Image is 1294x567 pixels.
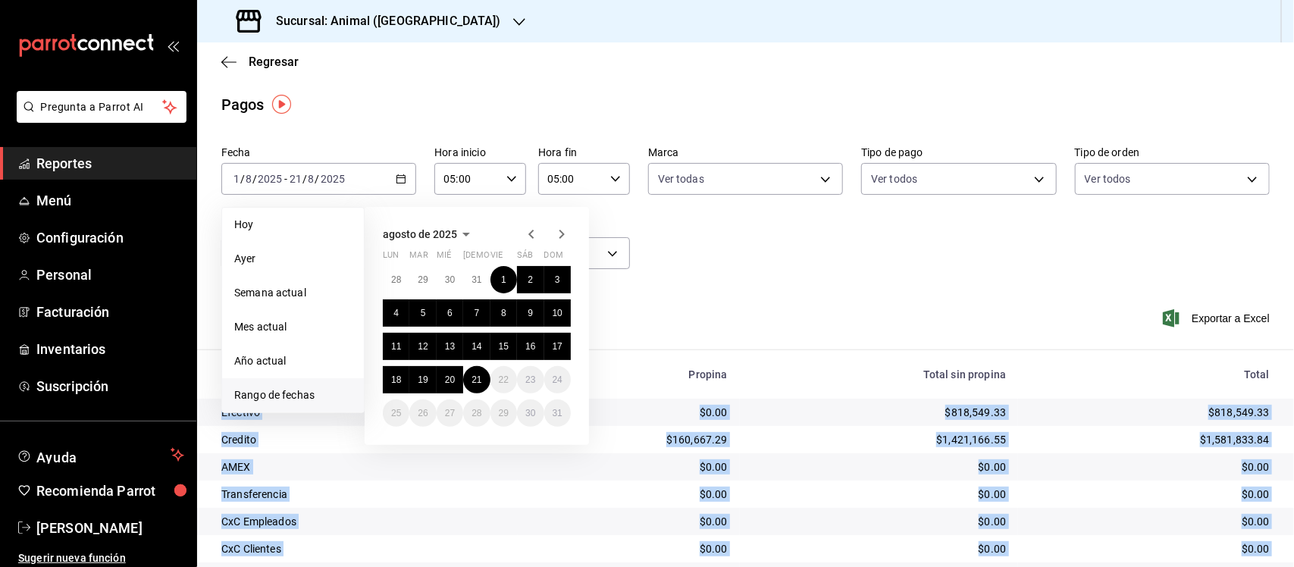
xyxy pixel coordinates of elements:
[463,250,553,266] abbr: jueves
[221,432,506,447] div: Credito
[383,399,409,427] button: 25 de agosto de 2025
[445,374,455,385] abbr: 20 de agosto de 2025
[544,333,571,360] button: 17 de agosto de 2025
[752,405,1007,420] div: $818,549.33
[36,153,184,174] span: Reportes
[409,250,428,266] abbr: martes
[658,171,704,186] span: Ver todas
[383,225,475,243] button: agosto de 2025
[409,399,436,427] button: 26 de agosto de 2025
[517,366,544,393] button: 23 de agosto de 2025
[553,408,562,418] abbr: 31 de agosto de 2025
[393,308,399,318] abbr: 4 de agosto de 2025
[871,171,917,186] span: Ver todos
[252,173,257,185] span: /
[463,299,490,327] button: 7 de agosto de 2025
[221,55,299,69] button: Regresar
[272,95,291,114] img: Tooltip marker
[289,173,302,185] input: --
[499,374,509,385] abbr: 22 de agosto de 2025
[463,366,490,393] button: 21 de agosto de 2025
[517,333,544,360] button: 16 de agosto de 2025
[284,173,287,185] span: -
[36,227,184,248] span: Configuración
[1030,432,1270,447] div: $1,581,833.84
[391,374,401,385] abbr: 18 de agosto de 2025
[383,228,457,240] span: agosto de 2025
[36,339,184,359] span: Inventarios
[437,366,463,393] button: 20 de agosto de 2025
[530,459,728,475] div: $0.00
[1030,514,1270,529] div: $0.00
[234,217,352,233] span: Hoy
[648,148,843,158] label: Marca
[437,333,463,360] button: 13 de agosto de 2025
[463,333,490,360] button: 14 de agosto de 2025
[221,459,506,475] div: AMEX
[17,91,186,123] button: Pregunta a Parrot AI
[240,173,245,185] span: /
[221,93,265,116] div: Pagos
[517,250,533,266] abbr: sábado
[463,266,490,293] button: 31 de julio de 2025
[445,408,455,418] abbr: 27 de agosto de 2025
[315,173,320,185] span: /
[18,550,184,566] span: Sugerir nueva función
[517,299,544,327] button: 9 de agosto de 2025
[553,374,562,385] abbr: 24 de agosto de 2025
[409,366,436,393] button: 19 de agosto de 2025
[490,299,517,327] button: 8 de agosto de 2025
[41,99,163,115] span: Pregunta a Parrot AI
[391,341,401,352] abbr: 11 de agosto de 2025
[421,308,426,318] abbr: 5 de agosto de 2025
[472,408,481,418] abbr: 28 de agosto de 2025
[1030,405,1270,420] div: $818,549.33
[490,366,517,393] button: 22 de agosto de 2025
[525,408,535,418] abbr: 30 de agosto de 2025
[221,148,416,158] label: Fecha
[525,341,535,352] abbr: 16 de agosto de 2025
[409,299,436,327] button: 5 de agosto de 2025
[463,399,490,427] button: 28 de agosto de 2025
[1166,309,1270,327] button: Exportar a Excel
[752,432,1007,447] div: $1,421,166.55
[445,274,455,285] abbr: 30 de julio de 2025
[544,299,571,327] button: 10 de agosto de 2025
[555,274,560,285] abbr: 3 de agosto de 2025
[861,148,1056,158] label: Tipo de pago
[1075,148,1270,158] label: Tipo de orden
[234,387,352,403] span: Rango de fechas
[234,285,352,301] span: Semana actual
[257,173,283,185] input: ----
[528,308,533,318] abbr: 9 de agosto de 2025
[530,514,728,529] div: $0.00
[234,353,352,369] span: Año actual
[418,341,428,352] abbr: 12 de agosto de 2025
[36,518,184,538] span: [PERSON_NAME]
[383,299,409,327] button: 4 de agosto de 2025
[36,302,184,322] span: Facturación
[391,274,401,285] abbr: 28 de julio de 2025
[36,481,184,501] span: Recomienda Parrot
[475,308,480,318] abbr: 7 de agosto de 2025
[752,487,1007,502] div: $0.00
[752,368,1007,381] div: Total sin propina
[499,408,509,418] abbr: 29 de agosto de 2025
[445,341,455,352] abbr: 13 de agosto de 2025
[437,266,463,293] button: 30 de julio de 2025
[517,399,544,427] button: 30 de agosto de 2025
[418,374,428,385] abbr: 19 de agosto de 2025
[264,12,501,30] h3: Sucursal: Animal ([GEOGRAPHIC_DATA])
[501,274,506,285] abbr: 1 de agosto de 2025
[245,173,252,185] input: --
[36,265,184,285] span: Personal
[302,173,307,185] span: /
[383,250,399,266] abbr: lunes
[490,399,517,427] button: 29 de agosto de 2025
[528,274,533,285] abbr: 2 de agosto de 2025
[499,341,509,352] abbr: 15 de agosto de 2025
[1085,171,1131,186] span: Ver todos
[447,308,453,318] abbr: 6 de agosto de 2025
[1030,541,1270,556] div: $0.00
